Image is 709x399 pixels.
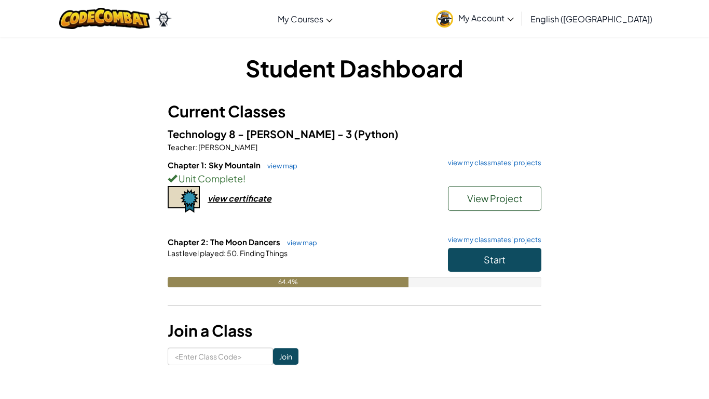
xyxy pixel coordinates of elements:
a: view my classmates' projects [443,159,541,166]
span: Last level played [168,248,224,258]
a: view certificate [168,193,271,204]
span: Unit Complete [177,172,243,184]
a: view my classmates' projects [443,236,541,243]
span: : [195,142,197,152]
span: English ([GEOGRAPHIC_DATA]) [530,14,652,24]
span: Chapter 2: The Moon Dancers [168,237,282,247]
a: My Courses [272,5,338,33]
span: Start [484,254,506,265]
input: Join [273,348,298,365]
span: Finding Things [239,248,288,258]
img: avatar [436,10,453,28]
a: view map [262,162,297,170]
span: Teacher [168,142,195,152]
div: 64.4% [168,277,408,287]
img: certificate-icon.png [168,186,200,213]
span: (Python) [354,127,399,140]
button: View Project [448,186,541,211]
span: [PERSON_NAME] [197,142,257,152]
span: View Project [467,192,523,204]
span: 50. [226,248,239,258]
a: My Account [431,2,519,35]
span: : [224,248,226,258]
a: English ([GEOGRAPHIC_DATA]) [525,5,658,33]
span: ! [243,172,246,184]
div: view certificate [208,193,271,204]
img: CodeCombat logo [59,8,150,29]
h3: Join a Class [168,319,541,342]
span: Technology 8 - [PERSON_NAME] - 3 [168,127,354,140]
span: My Account [458,12,514,23]
h1: Student Dashboard [168,52,541,84]
h3: Current Classes [168,100,541,123]
button: Start [448,248,541,272]
span: Chapter 1: Sky Mountain [168,160,262,170]
span: My Courses [278,14,323,24]
input: <Enter Class Code> [168,348,273,365]
a: view map [282,238,317,247]
img: Ozaria [155,11,172,26]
